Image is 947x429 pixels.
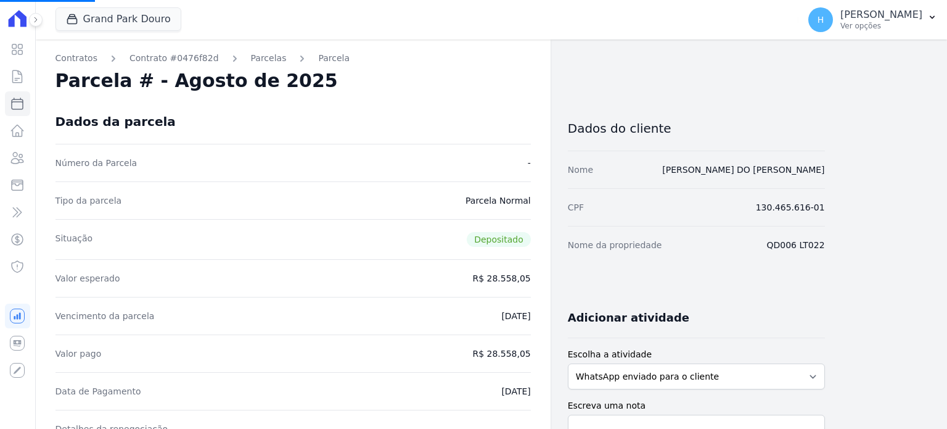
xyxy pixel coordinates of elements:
dt: CPF [568,201,584,214]
a: Contratos [55,52,97,65]
dd: Parcela Normal [465,194,531,207]
span: H [818,15,824,24]
dt: Valor pago [55,348,102,360]
button: H [PERSON_NAME] Ver opções [798,2,947,37]
dt: Nome da propriedade [568,239,662,251]
h3: Dados do cliente [568,121,825,136]
div: Dados da parcela [55,114,176,129]
span: Depositado [467,232,531,247]
dd: - [528,157,531,169]
label: Escolha a atividade [568,348,825,361]
label: Escreva uma nota [568,399,825,412]
p: Ver opções [840,21,922,31]
h2: Parcela # - Agosto de 2025 [55,70,338,92]
dt: Tipo da parcela [55,194,122,207]
dd: R$ 28.558,05 [472,272,530,285]
dt: Nome [568,164,593,176]
nav: Breadcrumb [55,52,531,65]
dt: Data de Pagamento [55,385,141,398]
dt: Número da Parcela [55,157,137,169]
a: Contrato #0476f82d [129,52,219,65]
a: Parcela [318,52,350,65]
p: [PERSON_NAME] [840,9,922,21]
dt: Valor esperado [55,272,120,285]
dd: R$ 28.558,05 [472,348,530,360]
a: [PERSON_NAME] DO [PERSON_NAME] [662,165,824,175]
dt: Situação [55,232,93,247]
dd: [DATE] [501,310,530,322]
a: Parcelas [251,52,287,65]
h3: Adicionar atividade [568,310,689,325]
dd: [DATE] [501,385,530,398]
dd: QD006 LT022 [766,239,824,251]
dd: 130.465.616-01 [756,201,825,214]
button: Grand Park Douro [55,7,181,31]
dt: Vencimento da parcela [55,310,155,322]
